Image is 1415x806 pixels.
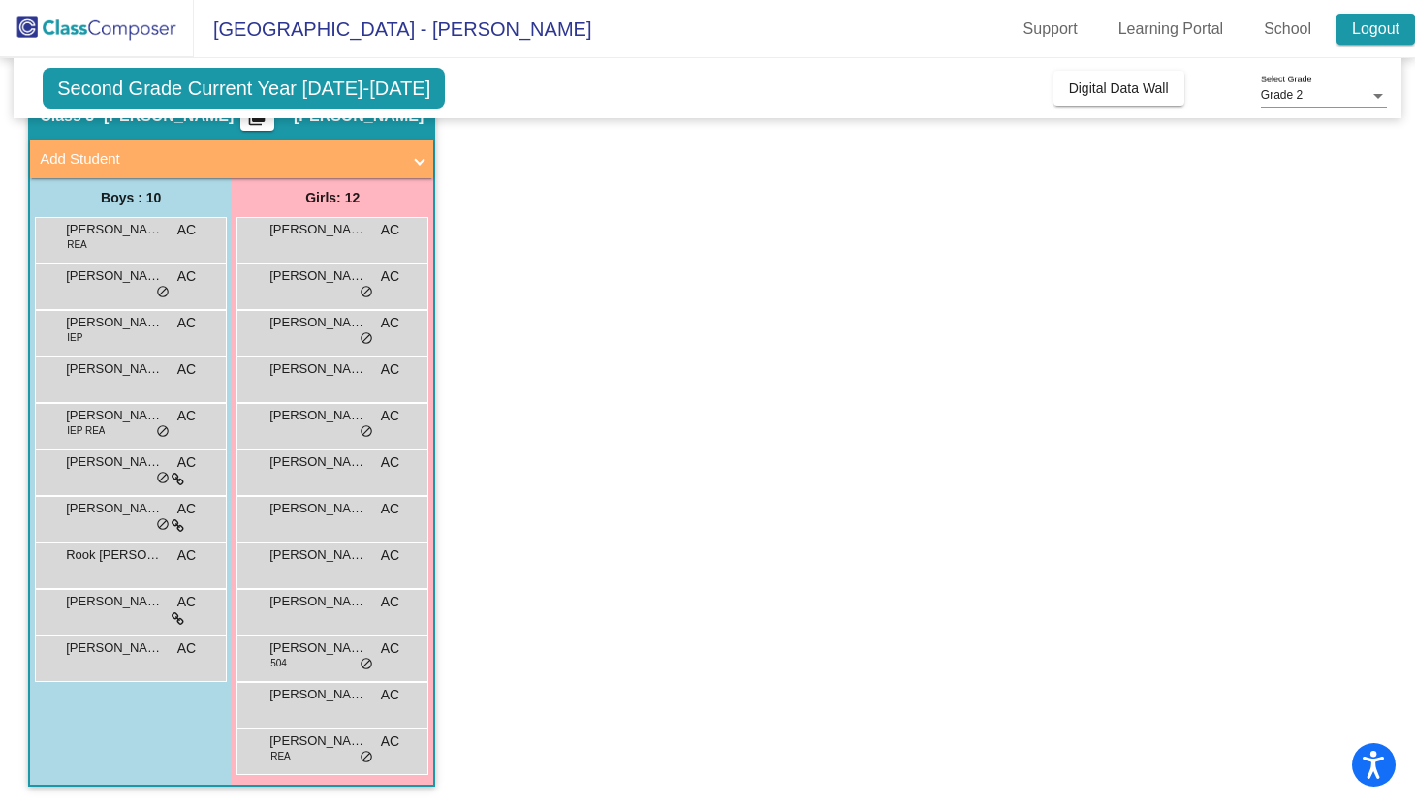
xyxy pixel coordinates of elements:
[381,638,399,659] span: AC
[30,139,433,178] mat-expansion-panel-header: Add Student
[381,220,399,240] span: AC
[66,406,163,425] span: [PERSON_NAME]
[67,423,105,438] span: IEP REA
[269,638,366,658] span: [PERSON_NAME]
[269,313,366,332] span: [PERSON_NAME]
[66,313,163,332] span: [PERSON_NAME]
[66,499,163,518] span: [PERSON_NAME]
[381,359,399,380] span: AC
[66,220,163,239] span: [PERSON_NAME]
[381,545,399,566] span: AC
[177,638,196,659] span: AC
[194,14,591,45] span: [GEOGRAPHIC_DATA] - [PERSON_NAME]
[67,330,82,345] span: IEP
[269,545,366,565] span: [PERSON_NAME]
[381,313,399,333] span: AC
[381,685,399,705] span: AC
[177,592,196,612] span: AC
[381,731,399,752] span: AC
[1261,88,1303,102] span: Grade 2
[177,220,196,240] span: AC
[67,237,87,252] span: REA
[177,359,196,380] span: AC
[1008,14,1093,45] a: Support
[270,656,287,670] span: 504
[40,148,400,170] mat-panel-title: Add Student
[177,499,196,519] span: AC
[43,68,445,108] span: Second Grade Current Year [DATE]-[DATE]
[269,406,366,425] span: [PERSON_NAME]
[177,266,196,287] span: AC
[270,749,291,763] span: REA
[30,178,232,217] div: Boys : 10
[269,499,366,518] span: [PERSON_NAME]
[177,406,196,426] span: AC
[269,452,366,472] span: [PERSON_NAME]
[66,452,163,472] span: [PERSON_NAME]
[240,102,274,131] button: Print Students Details
[381,406,399,426] span: AC
[1248,14,1327,45] a: School
[360,285,373,300] span: do_not_disturb_alt
[360,331,373,347] span: do_not_disturb_alt
[360,424,373,440] span: do_not_disturb_alt
[381,592,399,612] span: AC
[232,178,433,217] div: Girls: 12
[66,359,163,379] span: [PERSON_NAME]
[177,313,196,333] span: AC
[269,731,366,751] span: [PERSON_NAME]
[245,108,268,135] mat-icon: picture_as_pdf
[360,657,373,672] span: do_not_disturb_alt
[360,750,373,765] span: do_not_disturb_alt
[177,545,196,566] span: AC
[156,471,170,486] span: do_not_disturb_alt
[1053,71,1184,106] button: Digital Data Wall
[381,452,399,473] span: AC
[381,266,399,287] span: AC
[66,266,163,286] span: [PERSON_NAME] [PERSON_NAME]
[66,592,163,611] span: [PERSON_NAME]
[156,517,170,533] span: do_not_disturb_alt
[1069,80,1169,96] span: Digital Data Wall
[269,685,366,704] span: [PERSON_NAME]
[269,359,366,379] span: [PERSON_NAME]
[381,499,399,519] span: AC
[1336,14,1415,45] a: Logout
[1103,14,1240,45] a: Learning Portal
[66,545,163,565] span: Rook [PERSON_NAME]
[156,285,170,300] span: do_not_disturb_alt
[177,452,196,473] span: AC
[66,638,163,658] span: [PERSON_NAME]
[269,266,366,286] span: [PERSON_NAME]
[269,592,366,611] span: [PERSON_NAME]
[269,220,366,239] span: [PERSON_NAME]
[156,424,170,440] span: do_not_disturb_alt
